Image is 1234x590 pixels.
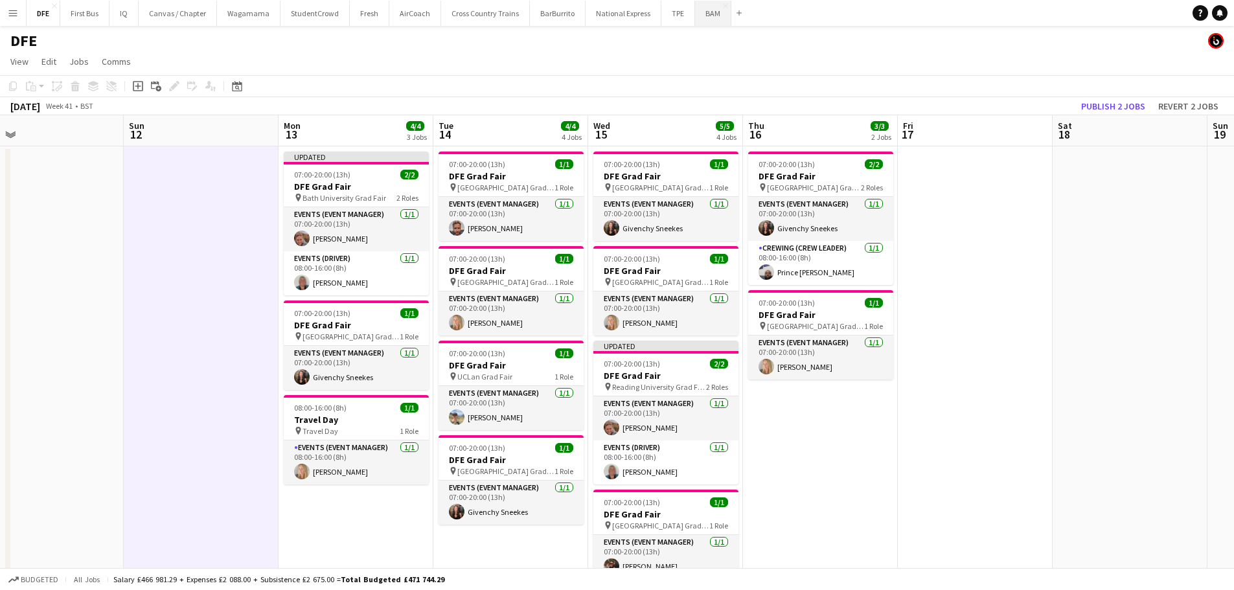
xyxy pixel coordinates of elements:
app-card-role: Events (Event Manager)1/107:00-20:00 (13h)[PERSON_NAME] [284,207,429,251]
span: 14 [437,127,453,142]
app-job-card: 08:00-16:00 (8h)1/1Travel Day Travel Day1 RoleEvents (Event Manager)1/108:00-16:00 (8h)[PERSON_NAME] [284,395,429,484]
button: BAM [695,1,731,26]
div: Updated [593,341,738,351]
app-job-card: 07:00-20:00 (13h)1/1DFE Grad Fair [GEOGRAPHIC_DATA] Grad Fair1 RoleEvents (Event Manager)1/107:00... [593,246,738,335]
span: [GEOGRAPHIC_DATA] Grad Fair [457,466,554,476]
app-card-role: Events (Event Manager)1/107:00-20:00 (13h)Givenchy Sneekes [748,197,893,241]
app-user-avatar: Tim Bodenham [1208,33,1224,49]
span: 1/1 [400,308,418,318]
span: 1 Role [709,183,728,192]
div: BST [80,101,93,111]
h3: DFE Grad Fair [748,170,893,182]
button: TPE [661,1,695,26]
span: View [10,56,29,67]
span: Edit [41,56,56,67]
span: [GEOGRAPHIC_DATA] Grad Fair [303,332,400,341]
span: Thu [748,120,764,131]
button: Wagamama [217,1,280,26]
h3: DFE Grad Fair [439,170,584,182]
span: 1/1 [400,403,418,413]
button: BarBurrito [530,1,586,26]
span: 1/1 [710,254,728,264]
div: Updated07:00-20:00 (13h)2/2DFE Grad Fair Bath University Grad Fair2 RolesEvents (Event Manager)1/... [284,152,429,295]
span: 07:00-20:00 (13h) [449,348,505,358]
span: 07:00-20:00 (13h) [449,443,505,453]
span: 07:00-20:00 (13h) [294,308,350,318]
app-job-card: Updated07:00-20:00 (13h)2/2DFE Grad Fair Reading University Grad Fair2 RolesEvents (Event Manager... [593,341,738,484]
span: 2 Roles [706,382,728,392]
span: 2 Roles [396,193,418,203]
app-card-role: Events (Driver)1/108:00-16:00 (8h)[PERSON_NAME] [593,440,738,484]
span: 2 Roles [861,183,883,192]
button: National Express [586,1,661,26]
span: [GEOGRAPHIC_DATA] Grad Fair [767,183,861,192]
span: Sat [1058,120,1072,131]
a: Comms [97,53,136,70]
span: 08:00-16:00 (8h) [294,403,347,413]
h3: DFE Grad Fair [593,508,738,520]
app-card-role: Events (Event Manager)1/107:00-20:00 (13h)Givenchy Sneekes [284,346,429,390]
app-card-role: Events (Event Manager)1/107:00-20:00 (13h)[PERSON_NAME] [748,335,893,380]
button: AirCoach [389,1,441,26]
span: 13 [282,127,301,142]
button: Budgeted [6,573,60,587]
h3: Travel Day [284,414,429,425]
app-job-card: 07:00-20:00 (13h)1/1DFE Grad Fair [GEOGRAPHIC_DATA] Grad Fair1 RoleEvents (Event Manager)1/107:00... [284,301,429,390]
app-job-card: 07:00-20:00 (13h)1/1DFE Grad Fair [GEOGRAPHIC_DATA] Grad Fair1 RoleEvents (Event Manager)1/107:00... [439,246,584,335]
app-card-role: Events (Event Manager)1/107:00-20:00 (13h)[PERSON_NAME] [593,396,738,440]
h3: DFE Grad Fair [439,454,584,466]
div: [DATE] [10,100,40,113]
app-job-card: 07:00-20:00 (13h)1/1DFE Grad Fair [GEOGRAPHIC_DATA] Grad Fair1 RoleEvents (Event Manager)1/107:00... [748,290,893,380]
app-job-card: 07:00-20:00 (13h)1/1DFE Grad Fair [GEOGRAPHIC_DATA] Grad Fair1 RoleEvents (Event Manager)1/107:00... [593,490,738,579]
span: 12 [127,127,144,142]
h3: DFE Grad Fair [284,181,429,192]
button: First Bus [60,1,109,26]
div: 07:00-20:00 (13h)1/1DFE Grad Fair [GEOGRAPHIC_DATA] Grad Fair1 RoleEvents (Event Manager)1/107:00... [439,152,584,241]
app-card-role: Events (Event Manager)1/107:00-20:00 (13h)[PERSON_NAME] [593,535,738,579]
button: Revert 2 jobs [1153,98,1224,115]
span: Jobs [69,56,89,67]
span: [GEOGRAPHIC_DATA] Grad Fair [457,277,554,287]
button: IQ [109,1,139,26]
a: View [5,53,34,70]
span: Sun [1213,120,1228,131]
span: Reading University Grad Fair [612,382,706,392]
span: 1 Role [864,321,883,331]
span: 1/1 [710,159,728,169]
h1: DFE [10,31,37,51]
span: 18 [1056,127,1072,142]
h3: DFE Grad Fair [439,265,584,277]
button: StudentCrowd [280,1,350,26]
a: Edit [36,53,62,70]
span: 1 Role [709,277,728,287]
span: 2/2 [865,159,883,169]
span: 1 Role [554,466,573,476]
span: Wed [593,120,610,131]
span: 07:00-20:00 (13h) [449,254,505,264]
span: UCLan Grad Fair [457,372,512,381]
h3: DFE Grad Fair [439,359,584,371]
span: 17 [901,127,913,142]
h3: DFE Grad Fair [284,319,429,331]
span: 19 [1211,127,1228,142]
span: All jobs [71,574,102,584]
span: [GEOGRAPHIC_DATA] Grad Fair [612,183,709,192]
span: 1/1 [555,254,573,264]
span: 07:00-20:00 (13h) [604,359,660,369]
button: Canvas / Chapter [139,1,217,26]
app-job-card: 07:00-20:00 (13h)2/2DFE Grad Fair [GEOGRAPHIC_DATA] Grad Fair2 RolesEvents (Event Manager)1/107:0... [748,152,893,285]
div: 4 Jobs [562,132,582,142]
app-card-role: Events (Event Manager)1/107:00-20:00 (13h)[PERSON_NAME] [593,291,738,335]
span: Mon [284,120,301,131]
app-card-role: Events (Event Manager)1/108:00-16:00 (8h)[PERSON_NAME] [284,440,429,484]
span: 2/2 [400,170,418,179]
span: 1/1 [865,298,883,308]
app-card-role: Events (Event Manager)1/107:00-20:00 (13h)Givenchy Sneekes [439,481,584,525]
app-card-role: Events (Driver)1/108:00-16:00 (8h)[PERSON_NAME] [284,251,429,295]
